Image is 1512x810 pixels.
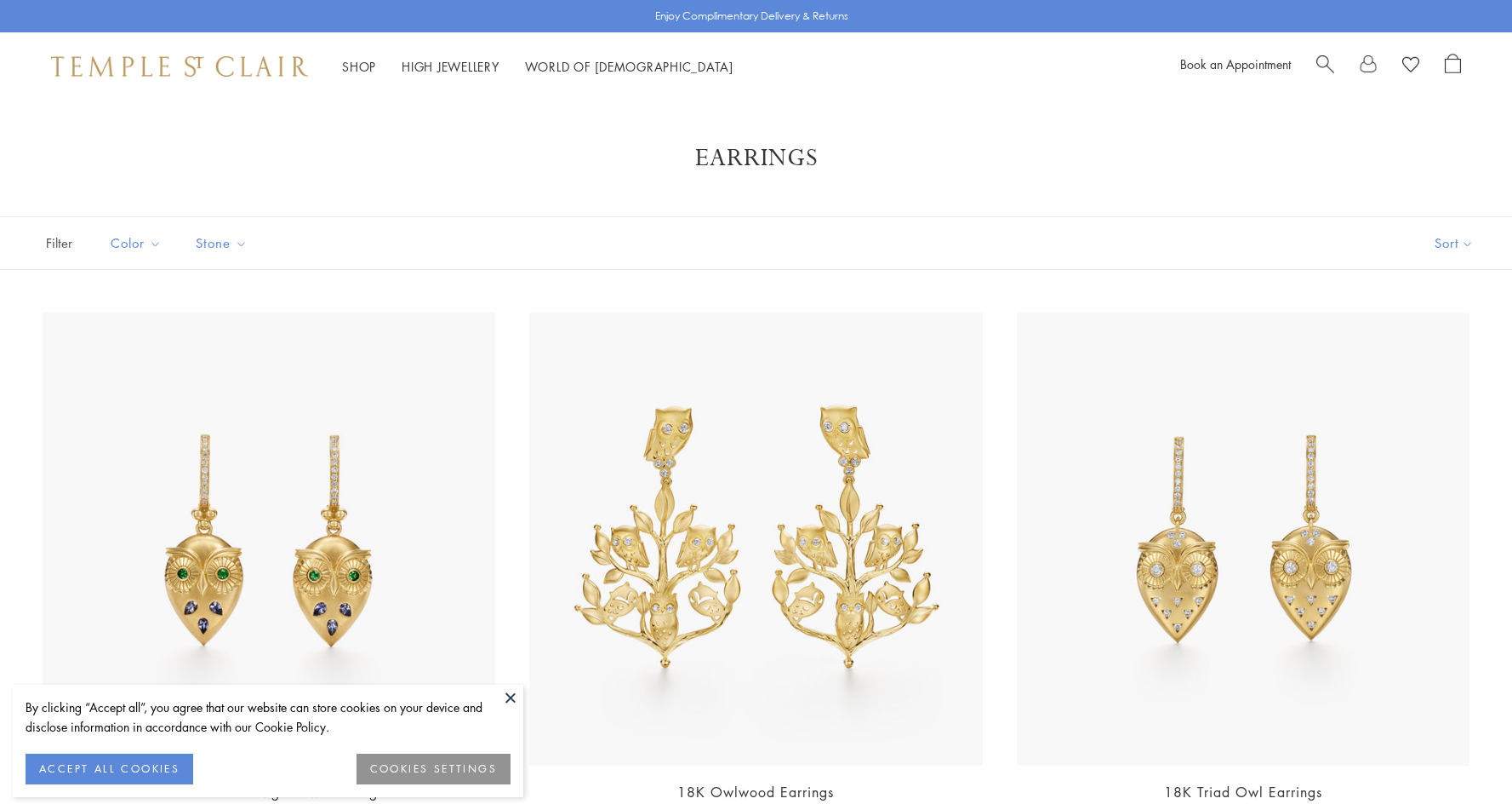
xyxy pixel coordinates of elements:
a: World of [DEMOGRAPHIC_DATA]World of [DEMOGRAPHIC_DATA] [525,58,733,75]
button: COOKIES SETTINGS [357,754,511,784]
nav: Main navigation [342,56,733,78]
button: ACCEPT ALL COOKIES [26,754,193,784]
a: High JewelleryHigh Jewellery [402,58,499,75]
button: Stone [183,224,260,262]
h1: Earrings [68,143,1444,174]
a: View Wishlist [1402,54,1419,79]
span: Stone [187,233,260,254]
img: 18K Triad Owl Earrings [1017,313,1469,766]
div: By clicking “Accept all”, you agree that our website can store cookies on your device and disclos... [26,698,511,737]
button: Show sort by [1396,217,1512,269]
p: Enjoy Complimentary Delivery & Returns [655,8,848,25]
button: Color [98,224,174,262]
a: Book an Appointment [1180,55,1291,72]
a: Open Shopping Bag [1445,54,1461,79]
img: 18K Owlwood Earrings [529,313,982,766]
img: Temple St. Clair [51,56,308,77]
a: Search [1316,54,1334,79]
a: 18K Owlwood Earrings [677,783,834,801]
a: 18K Triad Owl Earrings [1164,783,1322,801]
a: ShopShop [342,58,376,75]
span: Color [102,233,174,254]
img: E36887-OWLTZTG [43,313,495,766]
